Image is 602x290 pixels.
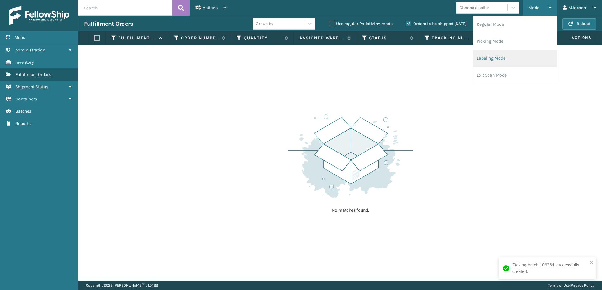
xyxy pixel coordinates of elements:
span: Administration [15,47,45,53]
span: Fulfillment Orders [15,72,51,77]
li: Exit Scan Mode [473,67,557,84]
span: Menu [14,35,25,40]
span: Actions [203,5,218,10]
span: Containers [15,96,37,102]
div: Choose a seller [459,4,489,11]
label: Status [369,35,407,41]
div: Group by [256,20,273,27]
li: Picking Mode [473,33,557,50]
p: Copyright 2023 [PERSON_NAME]™ v 1.0.188 [86,281,158,290]
span: Shipment Status [15,84,48,89]
h3: Fulfillment Orders [84,20,133,28]
span: Reports [15,121,31,126]
li: Labeling Mode [473,50,557,67]
span: Batches [15,109,31,114]
div: Picking batch 106364 successfully created. [512,262,588,275]
span: Inventory [15,60,34,65]
label: Order Number [181,35,219,41]
li: Regular Mode [473,16,557,33]
label: Use regular Palletizing mode [329,21,393,26]
label: Quantity [244,35,282,41]
img: logo [9,6,69,25]
label: Fulfillment Order Id [118,35,156,41]
button: close [589,260,594,266]
label: Assigned Warehouse [299,35,344,41]
button: Reload [562,18,596,30]
span: Actions [552,33,595,43]
label: Tracking Number [432,35,470,41]
span: Mode [528,5,539,10]
label: Orders to be shipped [DATE] [406,21,467,26]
